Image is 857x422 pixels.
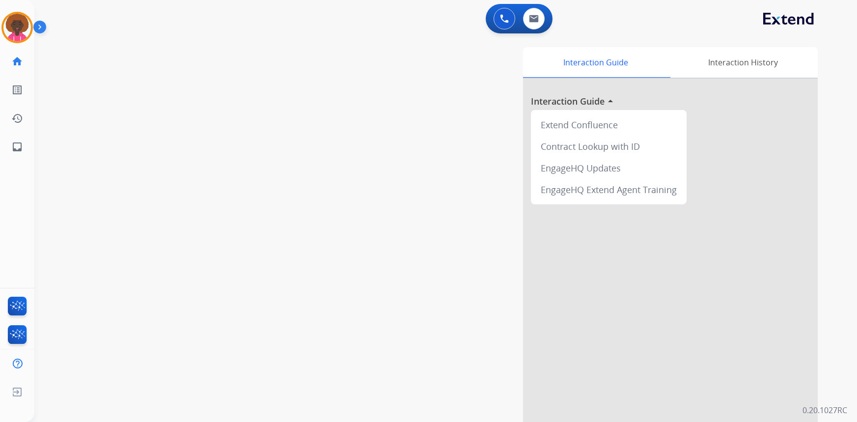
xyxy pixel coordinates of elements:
[11,141,23,153] mat-icon: inbox
[523,47,668,78] div: Interaction Guide
[535,157,683,179] div: EngageHQ Updates
[535,179,683,200] div: EngageHQ Extend Agent Training
[535,114,683,136] div: Extend Confluence
[535,136,683,157] div: Contract Lookup with ID
[802,404,847,416] p: 0.20.1027RC
[11,84,23,96] mat-icon: list_alt
[3,14,31,41] img: avatar
[11,113,23,124] mat-icon: history
[668,47,818,78] div: Interaction History
[11,56,23,67] mat-icon: home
